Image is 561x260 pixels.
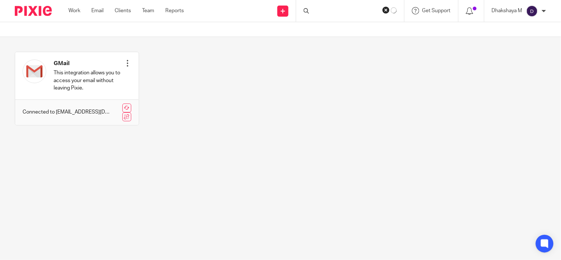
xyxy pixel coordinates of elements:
[54,69,124,92] p: This integration allows you to access your email without leaving Pixie.
[68,7,80,14] a: Work
[422,8,451,13] span: Get Support
[492,7,523,14] p: Dhakshaya M
[165,7,184,14] a: Reports
[311,9,378,16] input: Search
[142,7,154,14] a: Team
[115,7,131,14] a: Clients
[526,5,538,17] img: svg%3E
[23,60,46,83] img: gmail.svg
[391,7,397,13] svg: Results are loading
[382,6,390,14] button: Clear
[15,6,52,16] img: Pixie
[91,7,104,14] a: Email
[23,108,109,116] p: Connected to [EMAIL_ADDRESS][DOMAIN_NAME]
[54,60,124,67] h4: GMail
